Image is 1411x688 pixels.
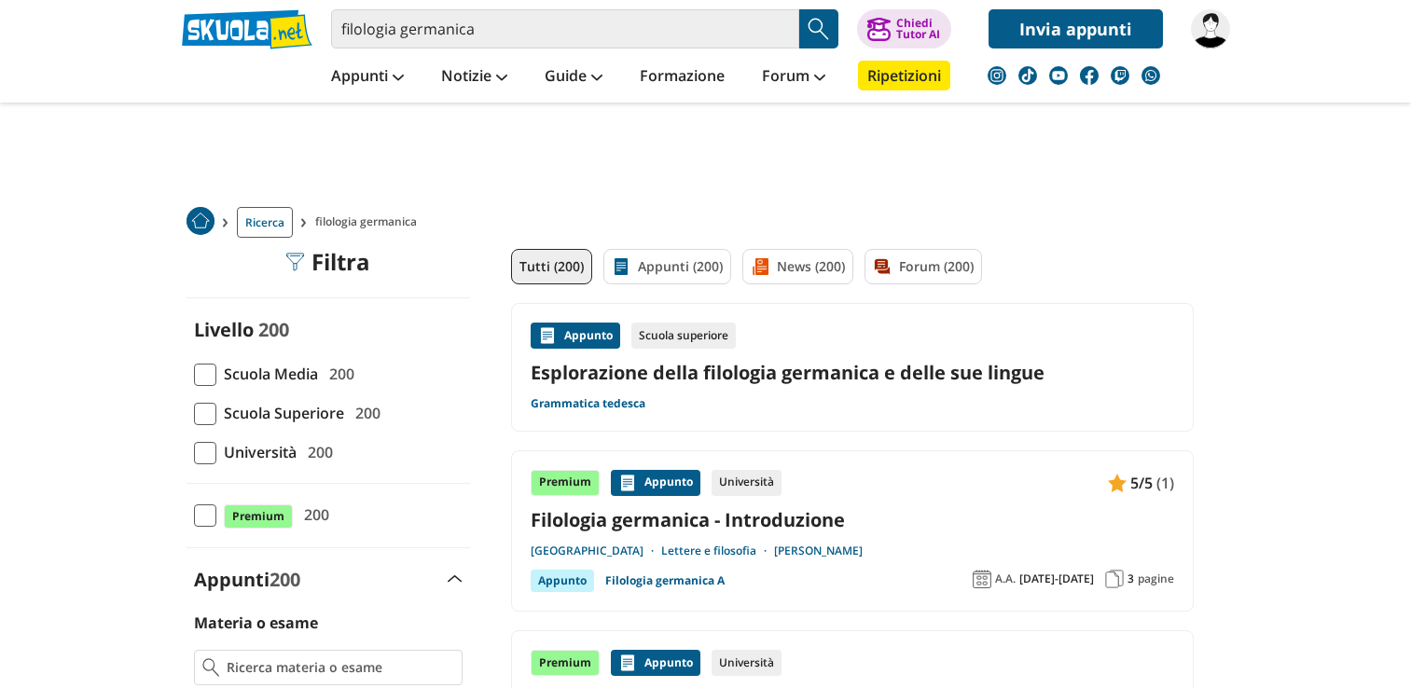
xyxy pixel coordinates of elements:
[631,323,736,349] div: Scuola superiore
[531,470,600,496] div: Premium
[538,326,557,345] img: Appunti contenuto
[611,650,700,676] div: Appunto
[995,571,1016,586] span: A.A.
[618,654,637,672] img: Appunti contenuto
[799,9,838,48] button: Search Button
[511,249,592,284] a: Tutti (200)
[1018,66,1037,85] img: tiktok
[1127,571,1134,586] span: 3
[187,207,214,235] img: Home
[1019,571,1094,586] span: [DATE]-[DATE]
[322,362,354,386] span: 200
[531,570,594,592] div: Appunto
[531,650,600,676] div: Premium
[187,207,214,238] a: Home
[436,61,512,94] a: Notizie
[315,207,424,238] span: filologia germanica
[270,567,300,592] span: 200
[712,470,782,496] div: Università
[1080,66,1099,85] img: facebook
[1105,570,1124,588] img: Pagine
[216,362,318,386] span: Scuola Media
[285,249,370,275] div: Filtra
[348,401,380,425] span: 200
[989,9,1163,48] a: Invia appunti
[605,570,725,592] a: Filologia germanica A
[227,658,453,677] input: Ricerca materia o esame
[857,9,951,48] button: ChiediTutor AI
[805,15,833,43] img: Cerca appunti, riassunti o versioni
[194,317,254,342] label: Livello
[194,612,318,633] label: Materia o esame
[531,507,1174,532] a: Filologia germanica - Introduzione
[603,249,731,284] a: Appunti (200)
[873,257,892,276] img: Forum filtro contenuto
[300,440,333,464] span: 200
[1138,571,1174,586] span: pagine
[757,61,830,94] a: Forum
[326,61,408,94] a: Appunti
[1191,9,1230,48] img: Chiarafrt
[742,249,853,284] a: News (200)
[1108,474,1127,492] img: Appunti contenuto
[540,61,607,94] a: Guide
[774,544,863,558] a: [PERSON_NAME]
[448,575,463,583] img: Apri e chiudi sezione
[635,61,729,94] a: Formazione
[751,257,769,276] img: News filtro contenuto
[611,470,700,496] div: Appunto
[988,66,1006,85] img: instagram
[1049,66,1068,85] img: youtube
[896,18,940,40] div: Chiedi Tutor AI
[612,257,630,276] img: Appunti filtro contenuto
[297,502,329,527] span: 200
[531,360,1174,385] a: Esplorazione della filologia germanica e delle sue lingue
[285,253,304,271] img: Filtra filtri mobile
[224,504,293,529] span: Premium
[194,567,300,592] label: Appunti
[661,544,774,558] a: Lettere e filosofia
[202,658,220,677] img: Ricerca materia o esame
[531,396,645,411] a: Grammatica tedesca
[865,249,982,284] a: Forum (200)
[258,317,289,342] span: 200
[618,474,637,492] img: Appunti contenuto
[237,207,293,238] a: Ricerca
[331,9,799,48] input: Cerca appunti, riassunti o versioni
[1156,471,1174,495] span: (1)
[1130,471,1153,495] span: 5/5
[1111,66,1129,85] img: twitch
[531,323,620,349] div: Appunto
[973,570,991,588] img: Anno accademico
[858,61,950,90] a: Ripetizioni
[712,650,782,676] div: Università
[216,401,344,425] span: Scuola Superiore
[216,440,297,464] span: Università
[531,544,661,558] a: [GEOGRAPHIC_DATA]
[1141,66,1160,85] img: WhatsApp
